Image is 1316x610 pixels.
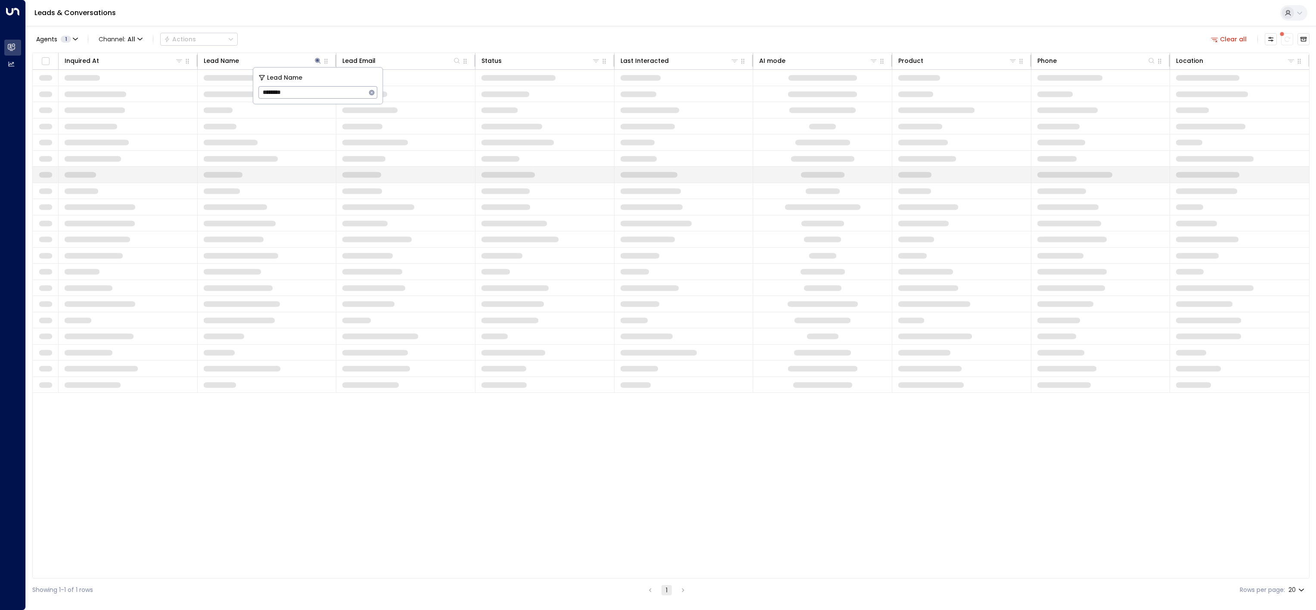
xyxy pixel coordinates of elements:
span: 1 [61,36,71,43]
div: Lead Name [204,56,239,66]
span: All [127,36,135,43]
div: Phone [1037,56,1057,66]
div: Last Interacted [621,56,739,66]
div: Lead Email [342,56,461,66]
div: 20 [1288,584,1306,596]
span: Agents [36,36,57,42]
div: Inquired At [65,56,99,66]
nav: pagination navigation [645,585,689,595]
div: Status [481,56,600,66]
span: Channel: [95,33,146,45]
button: page 1 [661,585,672,595]
div: Inquired At [65,56,183,66]
div: AI mode [759,56,878,66]
div: Showing 1-1 of 1 rows [32,585,93,594]
span: Lead Name [267,73,302,83]
div: Actions [164,35,196,43]
div: Lead Name [204,56,323,66]
div: Location [1176,56,1295,66]
button: Channel:All [95,33,146,45]
a: Leads & Conversations [34,8,116,18]
div: Product [898,56,923,66]
button: Agents1 [32,33,81,45]
div: Last Interacted [621,56,669,66]
span: There are new threads available. Refresh the grid to view the latest updates. [1281,33,1293,45]
div: Button group with a nested menu [160,33,238,46]
label: Rows per page: [1240,585,1285,594]
div: Location [1176,56,1203,66]
div: AI mode [759,56,785,66]
div: Lead Email [342,56,376,66]
div: Product [898,56,1017,66]
button: Customize [1265,33,1277,45]
div: Status [481,56,502,66]
button: Actions [160,33,238,46]
div: Phone [1037,56,1156,66]
button: Clear all [1207,33,1251,45]
button: Archived Leads [1297,33,1310,45]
